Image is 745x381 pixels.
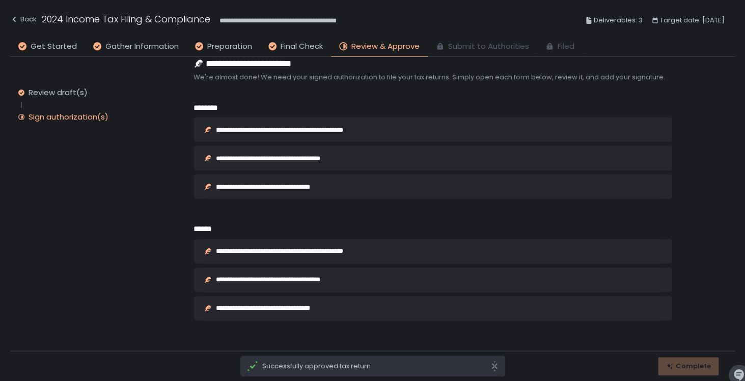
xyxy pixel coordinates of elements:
span: Review & Approve [351,41,420,52]
span: Filed [558,41,574,52]
span: Submit to Authorities [448,41,529,52]
span: Preparation [207,41,252,52]
button: Back [10,12,37,29]
span: Successfully approved tax return [262,362,490,371]
span: Deliverables: 3 [594,14,643,26]
h1: 2024 Income Tax Filing & Compliance [42,12,210,26]
span: Target date: [DATE] [660,14,725,26]
svg: close [490,361,499,371]
div: Back [10,13,37,25]
div: Review draft(s) [29,87,88,98]
div: Sign authorization(s) [29,112,108,122]
span: Get Started [31,41,77,52]
span: We're almost done! We need your signed authorization to file your tax returns. Simply open each f... [194,73,672,82]
span: Final Check [281,41,323,52]
span: Gather Information [105,41,179,52]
